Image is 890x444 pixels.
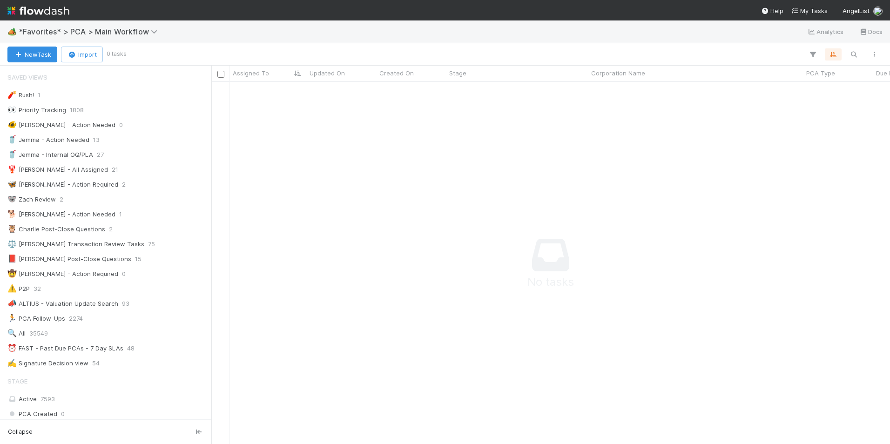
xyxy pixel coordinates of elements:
[7,119,115,131] div: [PERSON_NAME] - Action Needed
[7,343,123,354] div: FAST - Past Due PCAs - 7 Day SLAs
[233,68,269,78] span: Assigned To
[7,408,57,420] span: PCA Created
[7,328,26,339] div: All
[7,47,57,62] button: NewTask
[806,68,835,78] span: PCA Type
[7,314,17,322] span: 🏃
[112,164,118,175] span: 21
[7,284,17,292] span: ⚠️
[97,149,104,161] span: 27
[119,119,123,131] span: 0
[7,104,66,116] div: Priority Tracking
[7,134,89,146] div: Jemma - Action Needed
[7,225,17,233] span: 🦉
[135,253,142,265] span: 15
[7,91,17,99] span: 🧨
[7,299,17,307] span: 📣
[7,223,105,235] div: Charlie Post-Close Questions
[7,209,115,220] div: [PERSON_NAME] - Action Needed
[591,68,645,78] span: Corporation Name
[127,343,135,354] span: 48
[7,238,144,250] div: [PERSON_NAME] Transaction Review Tasks
[873,7,883,16] img: avatar_487f705b-1efa-4920-8de6-14528bcda38c.png
[34,283,41,295] span: 32
[122,268,126,280] span: 0
[7,298,118,309] div: ALTIUS - Valuation Update Search
[7,269,17,277] span: 🤠
[119,209,122,220] span: 1
[148,238,155,250] span: 75
[7,253,131,265] div: [PERSON_NAME] Post-Close Questions
[7,179,118,190] div: [PERSON_NAME] - Action Required
[7,359,17,367] span: ✍️
[7,240,17,248] span: ⚖️
[7,372,27,390] span: Stage
[7,89,34,101] div: Rush!
[7,255,17,262] span: 📕
[217,71,224,78] input: Toggle All Rows Selected
[843,7,870,14] span: AngelList
[7,164,108,175] div: [PERSON_NAME] - All Assigned
[61,47,103,62] button: Import
[7,27,17,35] span: 🏕️
[8,428,33,436] span: Collapse
[70,104,84,116] span: 1808
[7,68,47,87] span: Saved Views
[92,357,100,369] span: 54
[122,298,129,309] span: 93
[7,357,88,369] div: Signature Decision view
[791,7,828,14] span: My Tasks
[19,27,162,36] span: *Favorites* > PCA > Main Workflow
[310,68,345,78] span: Updated On
[7,210,17,218] span: 🐕
[93,134,100,146] span: 13
[859,26,883,37] a: Docs
[7,329,17,337] span: 🔍
[38,89,40,101] span: 1
[7,268,118,280] div: [PERSON_NAME] - Action Required
[61,408,65,420] span: 0
[7,194,56,205] div: Zach Review
[7,165,17,173] span: 🦞
[109,223,113,235] span: 2
[7,195,17,203] span: 🐨
[449,68,466,78] span: Stage
[29,328,48,339] span: 35549
[379,68,414,78] span: Created On
[107,50,127,58] small: 0 tasks
[7,313,65,324] div: PCA Follow-Ups
[7,3,69,19] img: logo-inverted-e16ddd16eac7371096b0.svg
[7,393,209,405] div: Active
[69,313,83,324] span: 2274
[40,395,55,403] span: 7593
[7,344,17,352] span: ⏰
[807,26,844,37] a: Analytics
[60,194,63,205] span: 2
[7,283,30,295] div: P2P
[122,179,126,190] span: 2
[7,149,93,161] div: Jemma - Internal OQ/PLA
[7,121,17,128] span: 🐠
[7,180,17,188] span: 🦋
[761,6,783,15] div: Help
[7,135,17,143] span: 🥤
[7,150,17,158] span: 🥤
[7,106,17,114] span: 👀
[791,6,828,15] a: My Tasks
